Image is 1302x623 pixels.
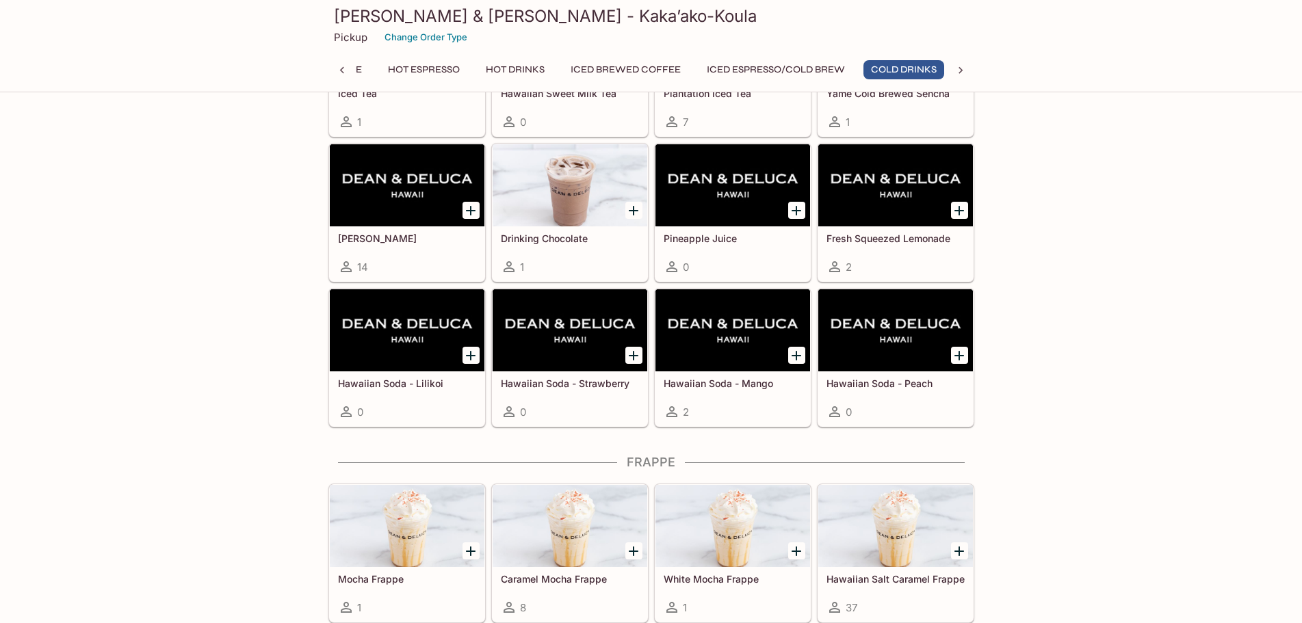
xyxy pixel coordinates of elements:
h5: Caramel Mocha Frappe [501,573,639,585]
h5: Hawaiian Soda - Mango [664,377,802,389]
span: 37 [846,601,857,614]
button: Add White Mocha Frappe [788,542,805,559]
button: Add Mocha Frappe [463,542,480,559]
button: Add Drinking Chocolate [625,202,642,219]
button: Add Hawaiian Soda - Strawberry [625,347,642,364]
a: Caramel Mocha Frappe8 [492,484,648,622]
span: 0 [520,406,526,419]
h5: Plantation Iced Tea [664,88,802,99]
span: 14 [357,261,368,274]
h4: Frappe [328,455,974,470]
span: 0 [520,116,526,129]
h5: Mocha Frappe [338,573,476,585]
button: Hot Drinks [478,60,552,79]
a: [PERSON_NAME]14 [329,144,485,282]
button: Iced Brewed Coffee [563,60,688,79]
span: 1 [683,601,687,614]
span: 0 [357,406,363,419]
h5: [PERSON_NAME] [338,233,476,244]
h5: Hawaiian Soda - Strawberry [501,377,639,389]
h5: Hawaiian Soda - Peach [826,377,965,389]
button: Add Caramel Mocha Frappe [625,542,642,559]
div: Hawaiian Soda - Peach [818,289,973,371]
div: Hawaiian Soda - Mango [655,289,810,371]
h5: Fresh Squeezed Lemonade [826,233,965,244]
p: Pickup [334,31,367,44]
button: Cold Drinks [863,60,944,79]
button: Add Hawaiian Soda - Mango [788,347,805,364]
div: Mocha Frappe [330,485,484,567]
h5: Hawaiian Sweet Milk Tea [501,88,639,99]
div: White Mocha Frappe [655,485,810,567]
button: Add Fresh Squeezed Lemonade [951,202,968,219]
a: Mocha Frappe1 [329,484,485,622]
div: Fresh Squeezed Lemonade [818,144,973,226]
button: Add Chai Latte [463,202,480,219]
div: Drinking Chocolate [493,144,647,226]
div: Pineapple Juice [655,144,810,226]
span: 8 [520,601,526,614]
span: 2 [683,406,689,419]
h3: [PERSON_NAME] & [PERSON_NAME] - Kaka’ako-Koula [334,5,969,27]
span: 2 [846,261,852,274]
a: Hawaiian Soda - Mango2 [655,289,811,427]
button: Add Hawaiian Salt Caramel Frappe [951,542,968,559]
a: White Mocha Frappe1 [655,484,811,622]
a: Hawaiian Salt Caramel Frappe37 [818,484,974,622]
a: Pineapple Juice0 [655,144,811,282]
span: 1 [357,116,361,129]
div: Hawaiian Soda - Strawberry [493,289,647,371]
div: Chai Latte [330,144,484,226]
button: Change Order Type [378,27,473,48]
span: 0 [683,261,689,274]
a: Hawaiian Soda - Lilikoi0 [329,289,485,427]
button: Hot Espresso [380,60,467,79]
button: Add Hawaiian Soda - Lilikoi [463,347,480,364]
h5: Pineapple Juice [664,233,802,244]
h5: Hawaiian Salt Caramel Frappe [826,573,965,585]
button: Add Pineapple Juice [788,202,805,219]
span: 1 [520,261,524,274]
div: Hawaiian Salt Caramel Frappe [818,485,973,567]
h5: Hawaiian Soda - Lilikoi [338,377,476,389]
span: 0 [846,406,852,419]
a: Fresh Squeezed Lemonade2 [818,144,974,282]
span: 7 [683,116,688,129]
div: Caramel Mocha Frappe [493,485,647,567]
h5: Drinking Chocolate [501,233,639,244]
button: Add Hawaiian Soda - Peach [951,347,968,364]
h5: Yame Cold Brewed Sencha [826,88,965,99]
button: Iced Espresso/Cold Brew [699,60,852,79]
h5: White Mocha Frappe [664,573,802,585]
a: Drinking Chocolate1 [492,144,648,282]
a: Hawaiian Soda - Strawberry0 [492,289,648,427]
span: 1 [846,116,850,129]
div: Hawaiian Soda - Lilikoi [330,289,484,371]
span: 1 [357,601,361,614]
a: Hawaiian Soda - Peach0 [818,289,974,427]
h5: Iced Tea [338,88,476,99]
